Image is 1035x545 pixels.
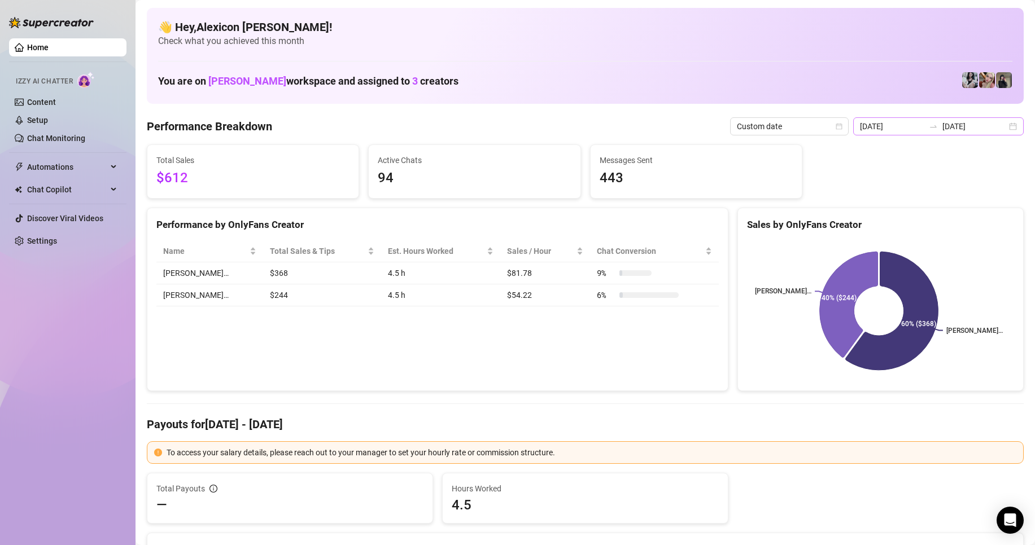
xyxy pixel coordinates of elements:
h1: You are on workspace and assigned to creators [158,75,458,87]
td: [PERSON_NAME]… [156,284,263,306]
td: $244 [263,284,381,306]
img: Anna [996,72,1012,88]
div: Est. Hours Worked [388,245,484,257]
span: 443 [600,168,793,189]
span: info-circle [209,485,217,493]
span: Total Sales & Tips [270,245,365,257]
span: [PERSON_NAME] [208,75,286,87]
img: Sadie [962,72,978,88]
span: Custom date [737,118,842,135]
span: — [156,496,167,514]
td: $81.78 [500,262,590,284]
img: logo-BBDzfeDw.svg [9,17,94,28]
input: End date [942,120,1007,133]
span: Hours Worked [452,482,719,495]
span: Total Sales [156,154,350,166]
span: 6 % [597,289,615,301]
span: 3 [412,75,418,87]
th: Sales / Hour [500,240,590,262]
a: Settings [27,236,57,245]
a: Discover Viral Videos [27,214,103,223]
span: 94 [378,168,571,189]
div: Performance by OnlyFans Creator [156,217,719,232]
div: Open Intercom Messenger [997,507,1024,534]
span: calendar [836,123,842,130]
img: Chat Copilot [15,186,22,194]
span: Name [163,245,247,257]
span: exclamation-circle [154,449,162,456]
span: Check what you achieved this month [158,35,1012,47]
span: Total Payouts [156,482,205,495]
td: 4.5 h [381,262,500,284]
a: Setup [27,116,48,125]
div: Sales by OnlyFans Creator [747,217,1014,232]
span: 9 % [597,267,615,279]
h4: Payouts for [DATE] - [DATE] [147,416,1024,432]
text: [PERSON_NAME]… [946,327,1003,335]
h4: Performance Breakdown [147,118,272,134]
a: Home [27,43,49,52]
div: To access your salary details, please reach out to your manager to set your hourly rate or commis... [167,446,1016,459]
img: Anna [979,72,995,88]
th: Name [156,240,263,262]
h4: 👋 Hey, Alexicon [PERSON_NAME] ! [158,19,1012,35]
span: Chat Copilot [27,181,107,199]
text: [PERSON_NAME]… [755,288,811,296]
th: Total Sales & Tips [263,240,381,262]
td: $368 [263,262,381,284]
th: Chat Conversion [590,240,719,262]
span: 4.5 [452,496,719,514]
a: Chat Monitoring [27,134,85,143]
span: Messages Sent [600,154,793,166]
td: [PERSON_NAME]… [156,262,263,284]
img: AI Chatter [77,72,95,88]
td: 4.5 h [381,284,500,306]
a: Content [27,98,56,107]
span: Chat Conversion [597,245,703,257]
span: swap-right [929,122,938,131]
span: Automations [27,158,107,176]
span: Active Chats [378,154,571,166]
td: $54.22 [500,284,590,306]
span: thunderbolt [15,162,24,172]
span: to [929,122,938,131]
input: Start date [860,120,924,133]
span: $612 [156,168,350,189]
span: Izzy AI Chatter [16,76,73,87]
span: Sales / Hour [507,245,574,257]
